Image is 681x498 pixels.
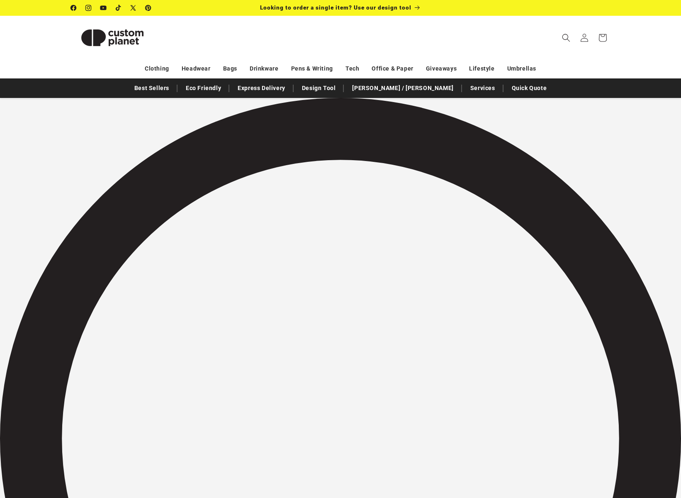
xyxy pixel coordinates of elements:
a: Office & Paper [372,61,413,76]
summary: Search [557,29,575,47]
a: Giveaways [426,61,457,76]
a: Lifestyle [469,61,494,76]
a: Tech [345,61,359,76]
span: Looking to order a single item? Use our design tool [260,4,411,11]
a: Express Delivery [233,81,289,95]
a: Services [466,81,499,95]
a: Umbrellas [507,61,536,76]
a: Headwear [182,61,211,76]
a: Best Sellers [130,81,173,95]
iframe: Chat Widget [539,408,681,498]
a: Quick Quote [508,81,551,95]
a: [PERSON_NAME] / [PERSON_NAME] [348,81,457,95]
a: Design Tool [298,81,340,95]
a: Eco Friendly [182,81,225,95]
img: Custom Planet [71,19,154,56]
a: Bags [223,61,237,76]
a: Custom Planet [68,16,157,59]
a: Clothing [145,61,169,76]
a: Drinkware [250,61,278,76]
a: Pens & Writing [291,61,333,76]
